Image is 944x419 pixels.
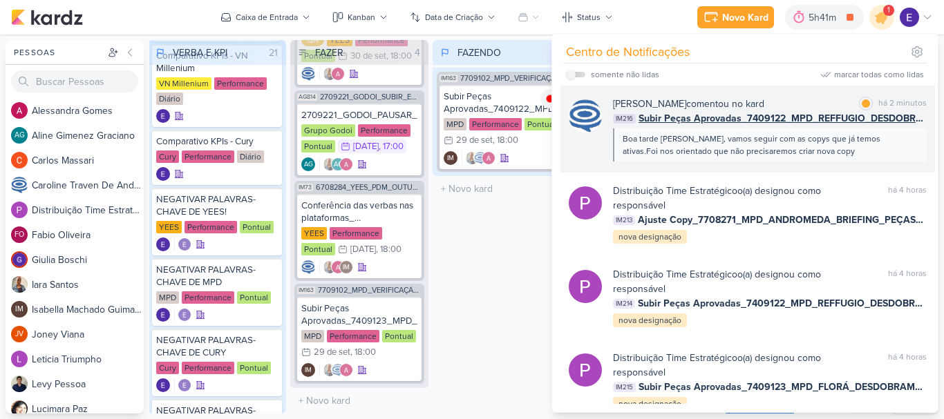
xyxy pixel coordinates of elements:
span: Subir Peças Aprovadas_7409122_MPD_REFFUGIO_DESDOBRAMENTO_CRIATIVOS [638,296,927,311]
div: , 17:00 [379,142,404,151]
div: I a r a S a n t o s [32,277,144,292]
img: Alessandra Gomes [339,157,353,171]
img: Eduardo Quaresma [156,237,170,251]
div: Cury [156,362,179,374]
div: Comparativo KPIs - Cury [156,135,278,148]
img: Levy Pessoa [11,376,28,392]
span: Subir Peças Aprovadas_7409123_MPD_FLORÁ_DESDOBRAMENTO_CRIATIVOS [639,380,927,394]
div: Performance [330,227,382,240]
div: Colaboradores: Eduardo Quaresma [174,308,191,322]
div: o(a) designou como responsável [613,267,863,296]
img: Caroline Traven De Andrade [473,151,487,165]
img: Eduardo Quaresma [178,308,191,322]
div: Pontual [237,291,271,304]
div: 2709221_GODOI_PAUSAR_PEÇA_ESTÁTICA_INTEGRAÇÃO_AB [301,109,417,121]
span: IM215 [613,382,636,392]
div: Colaboradores: Iara Santos, Caroline Traven De Andrade, Alessandra Gomes [319,363,353,377]
div: há 2 minutos [878,97,927,111]
div: [DATE] [350,245,376,254]
img: Caroline Traven De Andrade [301,67,315,81]
div: 4 [409,46,426,60]
span: Subir Peças Aprovadas_7409122_MPD_REFFUGIO_DESDOBRAMENTO_CRIATIVOS [639,111,927,126]
div: Pontual [382,330,416,342]
div: nova designação [613,230,687,244]
div: Fabio Oliveira [11,226,28,243]
div: Grupo Godoi [301,124,355,137]
img: tracking [540,89,560,108]
p: IM [343,264,350,271]
div: I s a b e l l a M a c h a d o G u i m a r ã e s [32,302,144,317]
img: Eduardo Quaresma [178,378,191,392]
div: Diário [237,150,264,163]
div: NEGATIVAR PALAVRAS-CHAVE DE YEES! [156,193,278,218]
p: FO [15,231,24,239]
img: Iara Santos [465,151,479,165]
span: IM163 [297,286,315,294]
img: Eduardo Quaresma [178,237,191,251]
div: Joney Viana [11,326,28,342]
div: Performance [182,291,234,304]
div: marcar todas como lidas [834,68,924,81]
img: Alessandra Gomes [331,260,345,274]
span: 2709221_GODOI_SUBIR_EM_PERFORMANCE_PEÇA_ESTÁTICA_INTEGRAÇÃO_AB [320,93,422,101]
div: Criador(a): Eduardo Quaresma [156,308,170,322]
div: Performance [358,124,410,137]
img: Eduardo Quaresma [900,8,919,27]
div: Pontual [240,221,274,233]
div: C a r l o s M a s s a r i [32,153,144,168]
span: IM216 [613,114,636,124]
div: YEES [156,221,182,233]
div: F a b i o O l i v e i r a [32,228,144,242]
div: MPD [301,330,324,342]
p: AG [334,162,343,168]
div: , 18:00 [493,136,518,145]
div: Centro de Notificações [566,43,690,61]
div: [DATE] [353,142,379,151]
img: Distribuição Time Estratégico [569,353,602,387]
div: MPD [156,291,179,304]
div: Isabella Machado Guimarães [444,151,457,165]
div: 29 de set [314,348,350,357]
div: Criador(a): Isabella Machado Guimarães [444,151,457,165]
div: Criador(a): Isabella Machado Guimarães [301,363,315,377]
div: Pessoas [11,46,105,59]
input: + Novo kard [293,391,426,411]
div: 29 de set [456,136,493,145]
img: Caroline Traven De Andrade [331,363,345,377]
img: Iara Santos [323,67,337,81]
p: AG [304,162,313,168]
div: há 4 horas [888,351,927,380]
div: Performance [182,150,234,163]
div: Novo Kard [722,10,768,25]
span: IM163 [440,75,457,82]
div: Diário [156,92,183,105]
div: , 18:00 [376,245,402,254]
b: [PERSON_NAME] [613,98,686,110]
span: AG814 [297,93,317,101]
span: IM73 [297,184,313,191]
p: IM [15,306,23,313]
img: Iara Santos [323,260,337,274]
div: NEGATIVAR PALAVRAS-CHAVE DE CURY [156,334,278,359]
span: Ajuste Copy_7708271_MPD_ANDROMEDA_BRIEFING_PEÇAS_NOVO_KV_LANÇAMENTO [638,213,927,227]
div: Colaboradores: Eduardo Quaresma [174,378,191,392]
div: Criador(a): Eduardo Quaresma [156,109,170,123]
input: + Novo kard [435,179,568,199]
div: L e t i c i a T r i u m p h o [32,352,144,367]
img: Alessandra Gomes [482,151,495,165]
img: Iara Santos [323,157,337,171]
img: Distribuição Time Estratégico [569,186,602,220]
div: Pontual [301,243,335,255]
img: Iara Santos [323,363,337,377]
div: Performance [327,330,379,342]
div: G i u l i a B o s c h i [32,253,144,267]
img: Leticia Triumpho [11,351,28,367]
div: Criador(a): Caroline Traven De Andrade [301,260,315,274]
div: Isabella Machado Guimarães [11,301,28,318]
b: Distribuição Time Estratégico [613,352,737,364]
div: Aline Gimenez Graciano [331,157,345,171]
div: A l e s s a n d r a G o m e s [32,104,144,118]
div: , 18:00 [350,348,376,357]
div: Aline Gimenez Graciano [301,157,315,171]
div: o(a) designou como responsável [613,184,863,213]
